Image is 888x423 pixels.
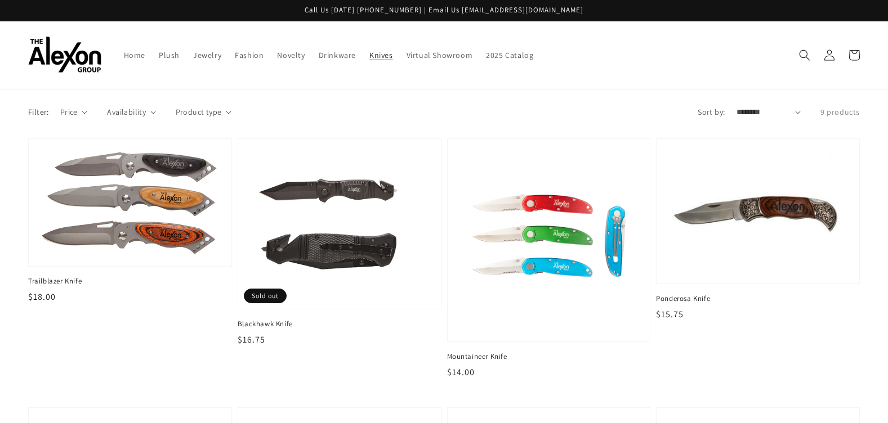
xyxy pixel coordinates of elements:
[40,150,220,255] img: Trailblazer Knife
[447,138,651,379] a: Mountaineer Knife Mountaineer Knife $14.00
[60,106,88,118] summary: Price
[698,106,725,118] label: Sort by:
[820,106,860,118] p: 9 products
[479,43,540,67] a: 2025 Catalog
[656,138,860,321] a: Ponderosa Knife Ponderosa Knife $15.75
[60,106,78,118] span: Price
[447,352,651,362] span: Mountaineer Knife
[277,50,305,60] span: Novelty
[656,308,684,320] span: $15.75
[369,50,393,60] span: Knives
[486,50,533,60] span: 2025 Catalog
[28,276,232,286] span: Trailblazer Knife
[152,43,186,67] a: Plush
[176,106,222,118] span: Product type
[235,50,264,60] span: Fashion
[319,50,356,60] span: Drinkware
[124,50,145,60] span: Home
[107,106,146,118] span: Availability
[244,289,287,303] span: Sold out
[186,43,228,67] a: Jewelry
[363,43,400,67] a: Knives
[193,50,221,60] span: Jewelry
[312,43,363,67] a: Drinkware
[228,43,270,67] a: Fashion
[238,334,265,345] span: $16.75
[176,106,231,118] summary: Product type
[117,43,152,67] a: Home
[270,43,311,67] a: Novelty
[107,106,155,118] summary: Availability
[249,150,430,298] img: Blackhawk Knife
[28,106,49,118] p: Filter:
[238,319,441,329] span: Blackhawk Knife
[668,150,848,272] img: Ponderosa Knife
[447,366,475,378] span: $14.00
[28,138,232,304] a: Trailblazer Knife Trailblazer Knife $18.00
[159,50,180,60] span: Plush
[28,291,56,303] span: $18.00
[238,138,441,346] a: Blackhawk Knife Blackhawk Knife $16.75
[656,294,860,304] span: Ponderosa Knife
[792,43,817,67] summary: Search
[407,50,473,60] span: Virtual Showroom
[28,37,101,73] img: The Alexon Group
[400,43,480,67] a: Virtual Showroom
[459,150,639,330] img: Mountaineer Knife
